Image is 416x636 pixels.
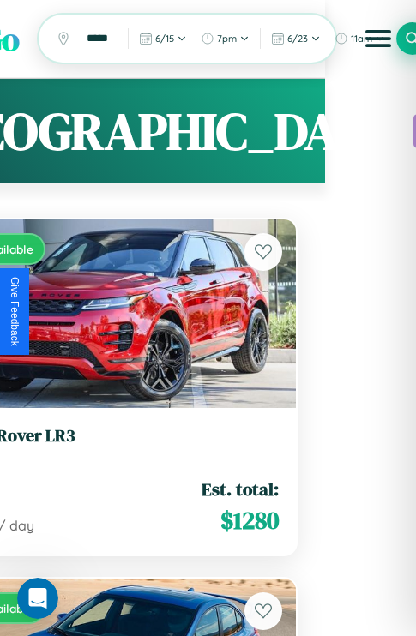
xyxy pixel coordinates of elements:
[266,28,326,49] button: 6/23
[329,28,390,49] button: 11am
[354,15,402,63] button: Open menu
[9,277,21,346] div: Give Feedback
[17,578,58,619] iframe: Intercom live chat
[155,33,174,45] span: 6 / 15
[287,33,308,45] span: 6 / 23
[351,33,372,45] span: 11am
[134,28,192,49] button: 6/15
[220,503,279,537] span: $ 1280
[202,477,279,501] span: Est. total:
[196,28,255,49] button: 7pm
[217,33,237,45] span: 7pm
